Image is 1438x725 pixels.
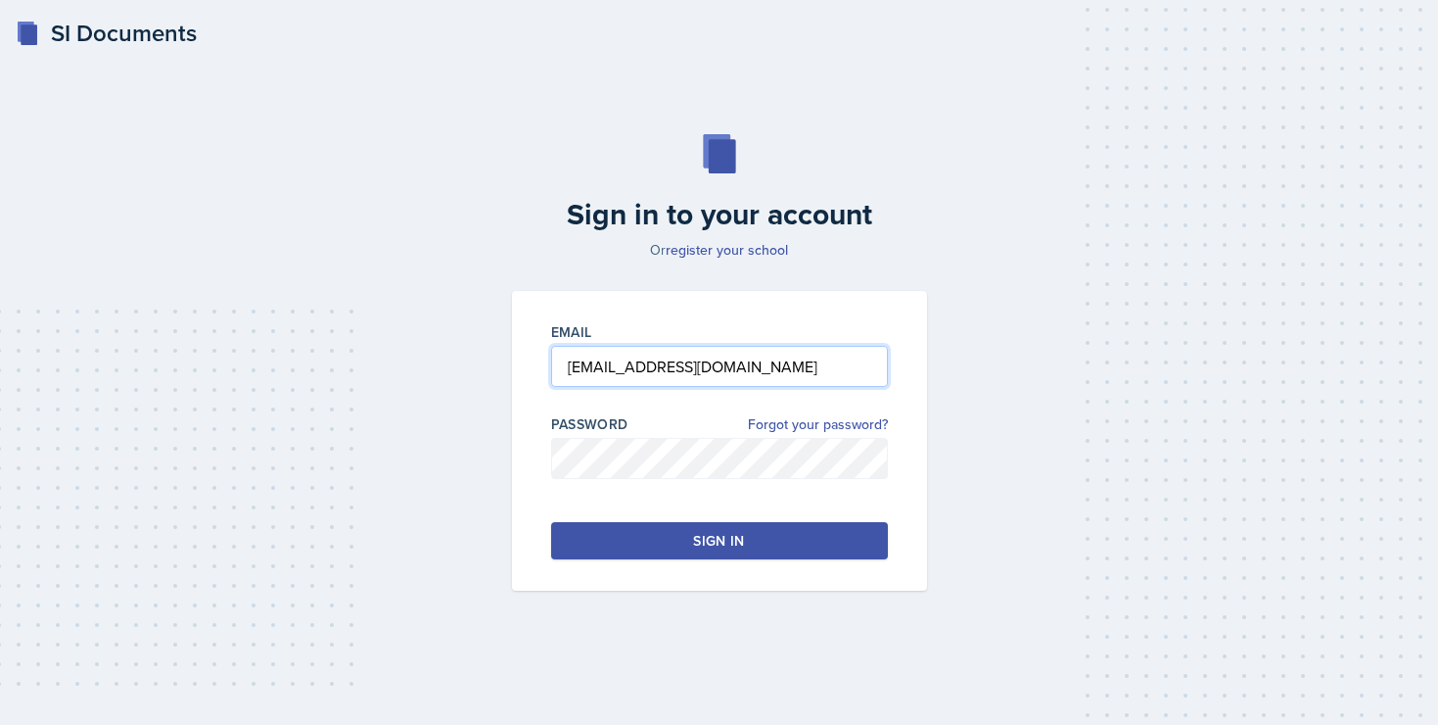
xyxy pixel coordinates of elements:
a: Forgot your password? [748,414,888,435]
a: register your school [666,240,788,260]
button: Sign in [551,522,888,559]
p: Or [500,240,939,260]
input: Email [551,346,888,387]
h2: Sign in to your account [500,197,939,232]
label: Email [551,322,592,342]
div: Sign in [693,531,744,551]
label: Password [551,414,628,434]
a: SI Documents [16,16,197,51]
